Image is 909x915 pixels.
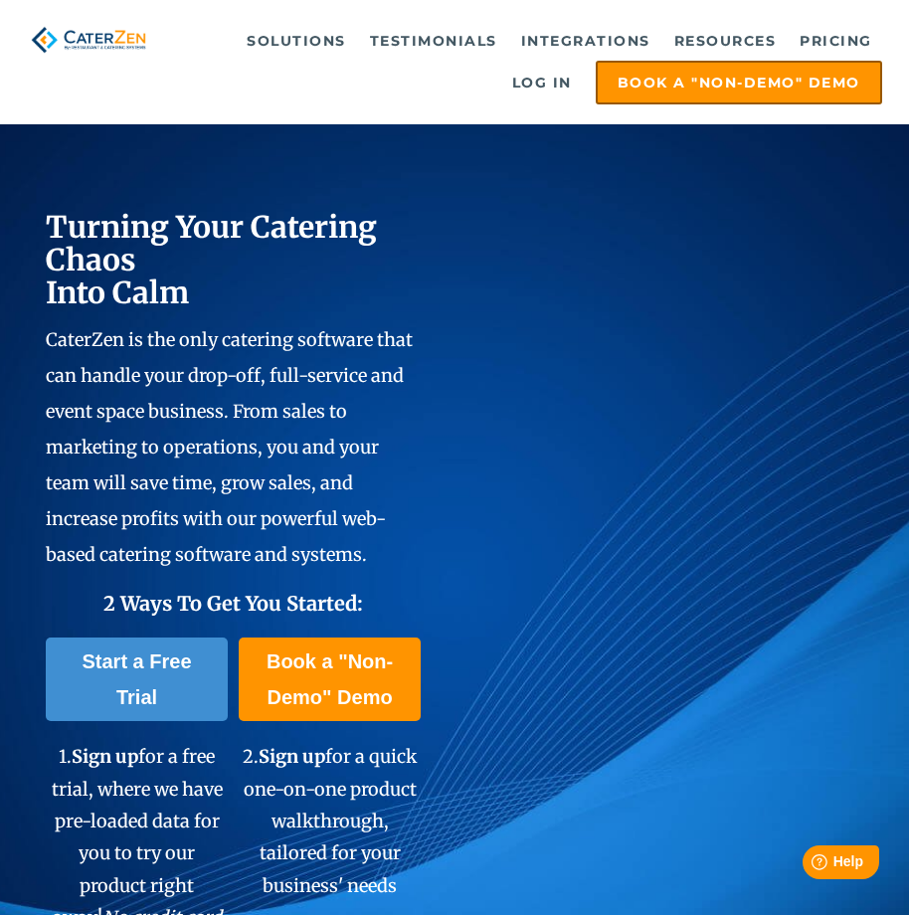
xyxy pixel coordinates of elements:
span: Sign up [259,745,325,768]
span: Sign up [72,745,138,768]
a: Resources [664,21,787,61]
span: CaterZen is the only catering software that can handle your drop-off, full-service and event spac... [46,328,413,566]
a: Book a "Non-Demo" Demo [239,638,422,721]
span: Turning Your Catering Chaos Into Calm [46,208,377,311]
a: Integrations [511,21,660,61]
iframe: Help widget launcher [732,837,887,893]
span: 2 Ways To Get You Started: [103,591,363,616]
span: 2. for a quick one-on-one product walkthrough, tailored for your business' needs [243,745,417,897]
a: Book a "Non-Demo" Demo [596,61,882,104]
a: Log in [502,63,582,102]
img: caterzen [27,21,149,59]
a: Solutions [237,21,356,61]
a: Pricing [790,21,882,61]
a: Testimonials [360,21,507,61]
div: Navigation Menu [174,21,882,104]
a: Start a Free Trial [46,638,229,721]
